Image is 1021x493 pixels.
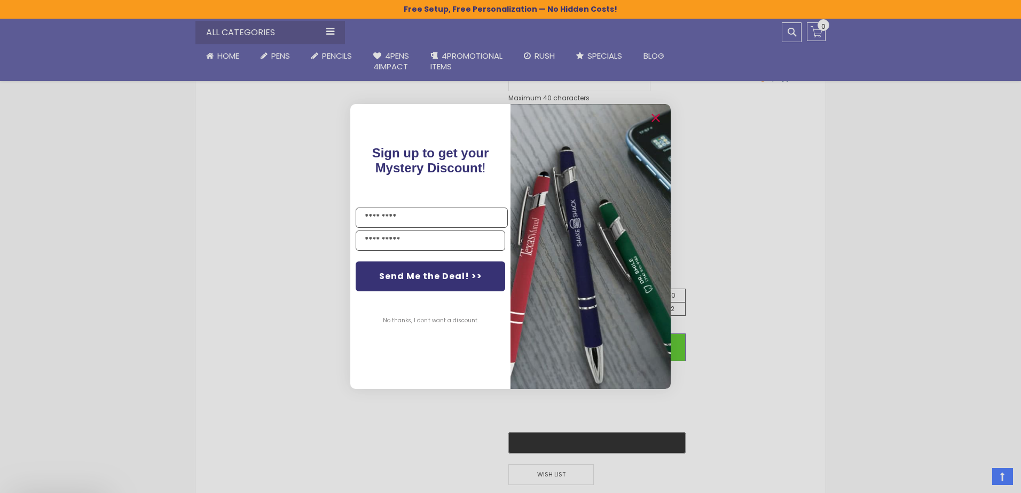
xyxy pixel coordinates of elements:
span: ! [372,146,489,175]
button: Send Me the Deal! >> [356,261,505,291]
button: Close dialog [647,109,664,126]
button: No thanks, I don't want a discount. [378,307,484,334]
img: pop-up-image [510,104,671,388]
span: Sign up to get your Mystery Discount [372,146,489,175]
